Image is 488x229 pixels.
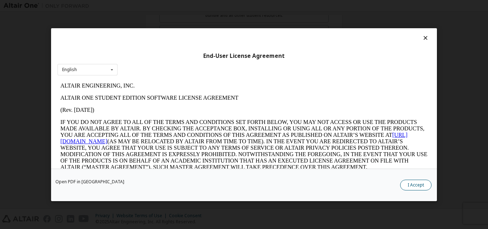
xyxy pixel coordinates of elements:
a: Open PDF in [GEOGRAPHIC_DATA] [55,179,124,184]
p: IF YOU DO NOT AGREE TO ALL OF THE TERMS AND CONDITIONS SET FORTH BELOW, YOU MAY NOT ACCESS OR USE... [3,39,370,91]
p: ALTAIR ENGINEERING, INC. [3,3,370,9]
div: End-User License Agreement [58,52,430,59]
p: ALTAIR ONE STUDENT EDITION SOFTWARE LICENSE AGREEMENT [3,15,370,21]
div: English [62,68,77,72]
button: I Accept [400,179,432,190]
p: (Rev. [DATE]) [3,27,370,34]
p: This Altair One Student Edition Software License Agreement (“Agreement”) is between Altair Engine... [3,96,370,122]
a: [URL][DOMAIN_NAME] [3,52,350,65]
